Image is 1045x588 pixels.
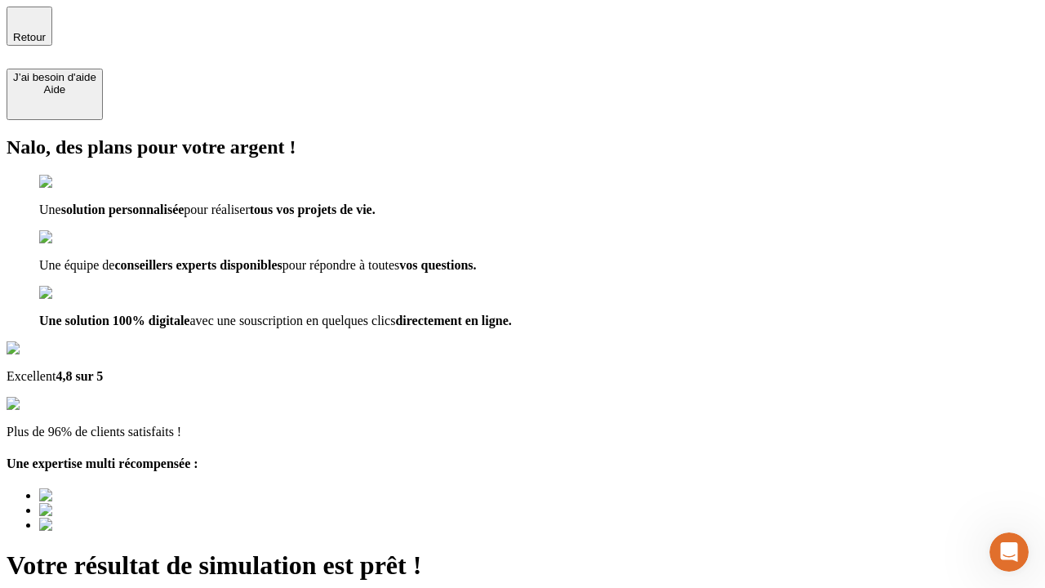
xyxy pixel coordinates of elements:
[7,397,87,412] img: reviews stars
[39,203,61,216] span: Une
[61,203,185,216] span: solution personnalisée
[13,71,96,83] div: J’ai besoin d'aide
[39,258,114,272] span: Une équipe de
[189,314,395,327] span: avec une souscription en quelques clics
[39,230,109,245] img: checkmark
[39,175,109,189] img: checkmark
[7,425,1038,439] p: Plus de 96% de clients satisfaits !
[184,203,249,216] span: pour réaliser
[7,457,1038,471] h4: Une expertise multi récompensée :
[39,518,190,532] img: Best savings advice award
[7,136,1038,158] h2: Nalo, des plans pour votre argent !
[7,7,52,46] button: Retour
[114,258,282,272] span: conseillers experts disponibles
[7,341,101,356] img: Google Review
[7,550,1038,581] h1: Votre résultat de simulation est prêt !
[395,314,511,327] span: directement en ligne.
[39,488,190,503] img: Best savings advice award
[39,286,109,301] img: checkmark
[282,258,400,272] span: pour répondre à toutes
[13,31,46,43] span: Retour
[250,203,376,216] span: tous vos projets de vie.
[989,532,1029,572] iframe: Intercom live chat
[399,258,476,272] span: vos questions.
[39,314,189,327] span: Une solution 100% digitale
[39,503,190,518] img: Best savings advice award
[56,369,103,383] span: 4,8 sur 5
[7,69,103,120] button: J’ai besoin d'aideAide
[13,83,96,96] div: Aide
[7,369,56,383] span: Excellent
